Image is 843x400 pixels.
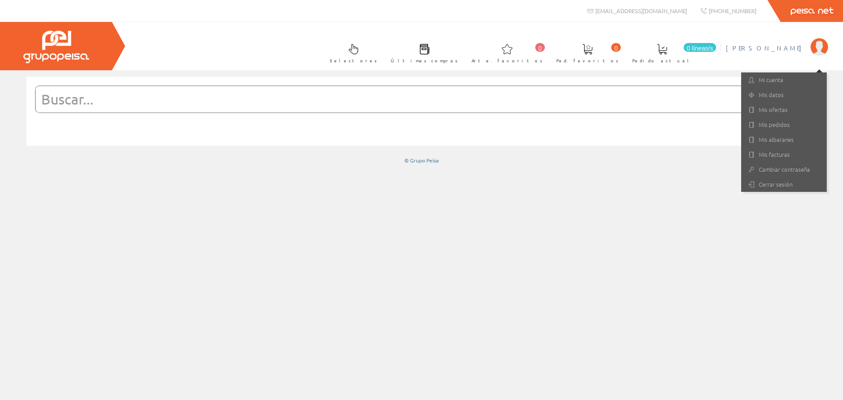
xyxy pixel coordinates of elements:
font: 0 [538,45,542,52]
a: Mis ofertas [741,102,827,117]
a: Mis pedidos [741,117,827,132]
a: Cerrar sesión [741,177,827,192]
font: [PHONE_NUMBER] [709,7,757,14]
a: [PERSON_NAME] [726,36,828,45]
font: [EMAIL_ADDRESS][DOMAIN_NAME] [595,7,687,14]
font: Ped. favoritos [556,57,619,64]
font: Mis ofertas [759,105,788,114]
a: Mis albaranes [741,132,827,147]
font: Cambiar contraseña [759,165,810,173]
font: Cerrar sesión [759,180,793,188]
font: 0 líneas/s [687,45,713,52]
a: Mi cuenta [741,72,827,87]
font: 0 [614,45,618,52]
font: Selectores [330,57,377,64]
font: [PERSON_NAME] [726,44,806,52]
a: Selectores [321,36,382,68]
font: Últimas compras [391,57,458,64]
font: Pedido actual [632,57,692,64]
a: Mis datos [741,87,827,102]
font: Mis pedidos [759,120,790,129]
font: Mis datos [759,90,784,99]
font: Mi cuenta [759,76,783,84]
font: © Grupo Peisa [404,157,439,164]
font: Mis albaranes [759,135,794,144]
font: Arte. favoritos [472,57,543,64]
a: Cambiar contraseña [741,162,827,177]
font: Mis facturas [759,150,790,159]
input: Buscar... [36,86,786,112]
img: Grupo Peisa [23,31,89,63]
a: Mis facturas [741,147,827,162]
a: Últimas compras [382,36,462,68]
